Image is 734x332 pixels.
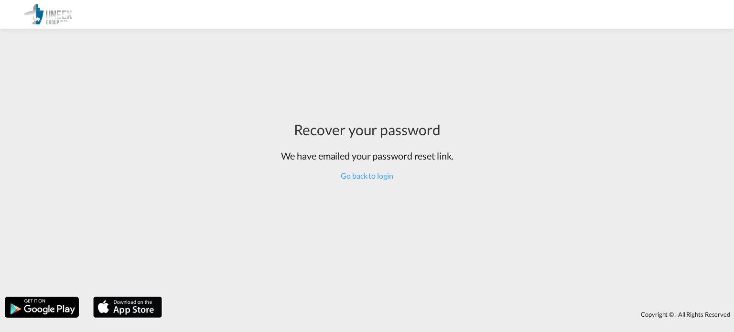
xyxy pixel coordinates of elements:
div: Copyright © . All Rights Reserved [167,306,734,322]
div: Recover your password [281,119,453,139]
img: apple.png [92,296,163,319]
h2: We have emailed your password reset link. [281,149,453,162]
img: d96120a0acfa11edb9087d597448d221.png [14,4,79,25]
img: google.png [4,296,80,319]
a: Go back to login [341,171,393,180]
